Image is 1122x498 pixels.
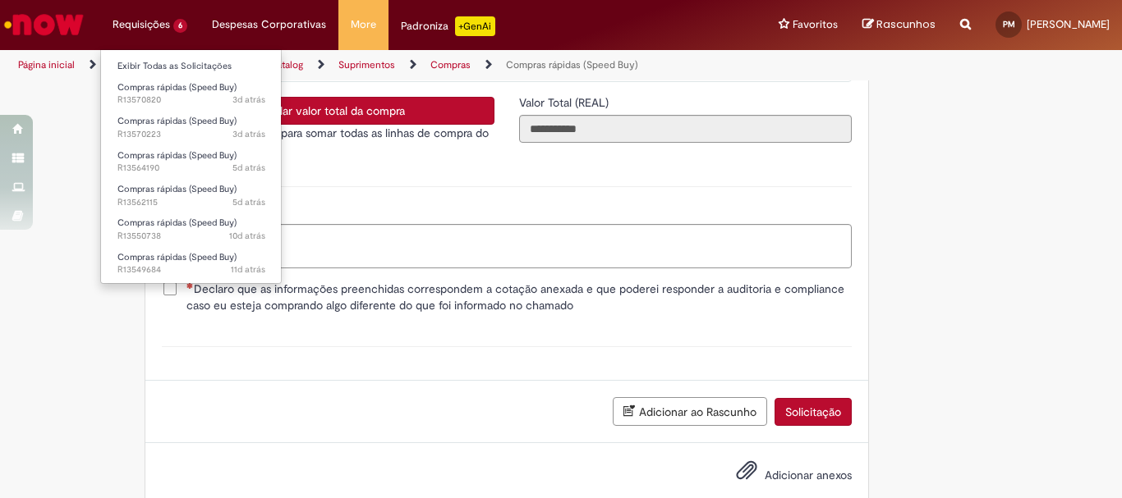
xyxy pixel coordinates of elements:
[18,58,75,71] a: Página inicial
[162,224,852,268] textarea: Descrição
[186,282,194,289] span: Necessários
[117,94,265,107] span: R13570820
[613,397,767,426] button: Adicionar ao Rascunho
[101,112,282,143] a: Aberto R13570223 : Compras rápidas (Speed Buy)
[430,58,471,71] a: Compras
[765,468,852,482] span: Adicionar anexos
[101,57,282,75] a: Exibir Todas as Solicitações
[173,19,187,33] span: 6
[232,94,265,106] span: 3d atrás
[113,16,170,33] span: Requisições
[876,16,936,32] span: Rascunhos
[519,115,852,143] input: Valor Total (REAL)
[232,128,265,140] span: 3d atrás
[229,230,265,242] span: 10d atrás
[351,16,376,33] span: More
[117,128,265,141] span: R13570223
[232,196,265,208] span: 5d atrás
[232,94,265,106] time: 26/09/2025 14:25:06
[101,147,282,177] a: Aberto R13564190 : Compras rápidas (Speed Buy)
[401,16,495,36] div: Padroniza
[338,58,395,71] a: Suprimentos
[12,50,736,80] ul: Trilhas de página
[117,162,265,175] span: R13564190
[232,128,265,140] time: 26/09/2025 11:46:15
[117,183,237,195] span: Compras rápidas (Speed Buy)
[519,94,612,111] label: Somente leitura - Valor Total (REAL)
[232,162,265,174] time: 24/09/2025 16:50:44
[186,281,852,313] span: Declaro que as informações preenchidas correspondem a cotação anexada e que poderei responder a a...
[101,180,282,211] a: Aberto R13562115 : Compras rápidas (Speed Buy)
[231,263,265,276] time: 19/09/2025 10:00:41
[101,214,282,244] a: Aberto R13550738 : Compras rápidas (Speed Buy)
[793,16,838,33] span: Favoritos
[232,196,265,208] time: 24/09/2025 10:27:32
[117,230,265,243] span: R13550738
[117,196,265,209] span: R13562115
[506,58,638,71] a: Compras rápidas (Speed Buy)
[117,251,237,263] span: Compras rápidas (Speed Buy)
[117,149,237,162] span: Compras rápidas (Speed Buy)
[519,95,612,110] span: Somente leitura - Valor Total (REAL)
[117,263,265,276] span: R13549684
[117,217,237,229] span: Compras rápidas (Speed Buy)
[212,16,326,33] span: Despesas Corporativas
[100,49,282,284] ul: Requisições
[162,97,494,125] button: Calcular valor total da compra
[101,79,282,109] a: Aberto R13570820 : Compras rápidas (Speed Buy)
[862,17,936,33] a: Rascunhos
[162,125,494,158] p: Clique no botão acima para somar todas as linhas de compra do pedido.
[229,230,265,242] time: 19/09/2025 13:39:40
[232,162,265,174] span: 5d atrás
[1003,19,1015,30] span: PM
[2,8,86,41] img: ServiceNow
[231,263,265,276] span: 11d atrás
[101,249,282,279] a: Aberto R13549684 : Compras rápidas (Speed Buy)
[117,115,237,127] span: Compras rápidas (Speed Buy)
[1027,17,1110,31] span: [PERSON_NAME]
[732,455,761,493] button: Adicionar anexos
[775,398,852,426] button: Solicitação
[455,16,495,36] p: +GenAi
[117,81,237,94] span: Compras rápidas (Speed Buy)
